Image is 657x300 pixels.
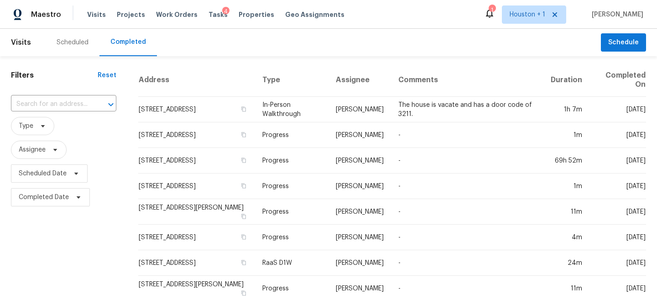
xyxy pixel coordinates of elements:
td: Progress [255,174,329,199]
h1: Filters [11,71,98,80]
button: Open [104,98,117,111]
th: Duration [543,63,589,97]
td: [PERSON_NAME] [328,97,391,122]
td: [PERSON_NAME] [328,225,391,250]
span: Tasks [209,11,228,18]
div: 1 [489,5,495,15]
td: The house is vacate and has a door code of 3211. [391,97,543,122]
td: [STREET_ADDRESS] [138,122,255,148]
span: Geo Assignments [285,10,344,19]
td: Progress [255,225,329,250]
span: Assignee [19,145,46,154]
td: [PERSON_NAME] [328,250,391,276]
th: Assignee [328,63,391,97]
td: [PERSON_NAME] [328,174,391,199]
td: - [391,225,543,250]
th: Address [138,63,255,97]
span: Work Orders [156,10,198,19]
button: Copy Address [240,182,248,190]
td: 1m [543,122,589,148]
td: RaaS D1W [255,250,329,276]
span: Scheduled Date [19,169,67,178]
span: Maestro [31,10,61,19]
td: [DATE] [589,174,646,199]
td: [STREET_ADDRESS] [138,250,255,276]
button: Copy Address [240,156,248,164]
td: 24m [543,250,589,276]
td: [DATE] [589,148,646,174]
div: Scheduled [57,38,89,47]
td: [STREET_ADDRESS][PERSON_NAME] [138,199,255,225]
td: [PERSON_NAME] [328,122,391,148]
button: Copy Address [240,131,248,139]
td: - [391,250,543,276]
span: Completed Date [19,193,69,202]
td: - [391,148,543,174]
td: [PERSON_NAME] [328,148,391,174]
div: Completed [110,37,146,47]
td: [DATE] [589,97,646,122]
button: Copy Address [240,212,248,221]
td: Progress [255,199,329,225]
td: 11m [543,199,589,225]
td: - [391,199,543,225]
th: Completed On [589,63,646,97]
span: [PERSON_NAME] [588,10,643,19]
td: [DATE] [589,250,646,276]
button: Copy Address [240,258,248,267]
td: Progress [255,122,329,148]
td: 1h 7m [543,97,589,122]
td: - [391,122,543,148]
div: 4 [222,7,229,16]
th: Type [255,63,329,97]
td: [DATE] [589,122,646,148]
td: [DATE] [589,225,646,250]
button: Copy Address [240,289,248,297]
td: [STREET_ADDRESS] [138,148,255,174]
button: Copy Address [240,233,248,241]
div: Reset [98,71,116,80]
td: 1m [543,174,589,199]
button: Schedule [601,33,646,52]
span: Type [19,121,33,131]
td: 4m [543,225,589,250]
span: Houston + 1 [510,10,545,19]
td: In-Person Walkthrough [255,97,329,122]
td: 69h 52m [543,148,589,174]
td: Progress [255,148,329,174]
th: Comments [391,63,543,97]
span: Projects [117,10,145,19]
span: Visits [87,10,106,19]
td: [STREET_ADDRESS] [138,97,255,122]
td: - [391,174,543,199]
td: [PERSON_NAME] [328,199,391,225]
span: Properties [239,10,274,19]
td: [DATE] [589,199,646,225]
button: Copy Address [240,105,248,113]
span: Schedule [608,37,639,48]
span: Visits [11,32,31,53]
td: [STREET_ADDRESS] [138,174,255,199]
td: [STREET_ADDRESS] [138,225,255,250]
input: Search for an address... [11,97,91,111]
